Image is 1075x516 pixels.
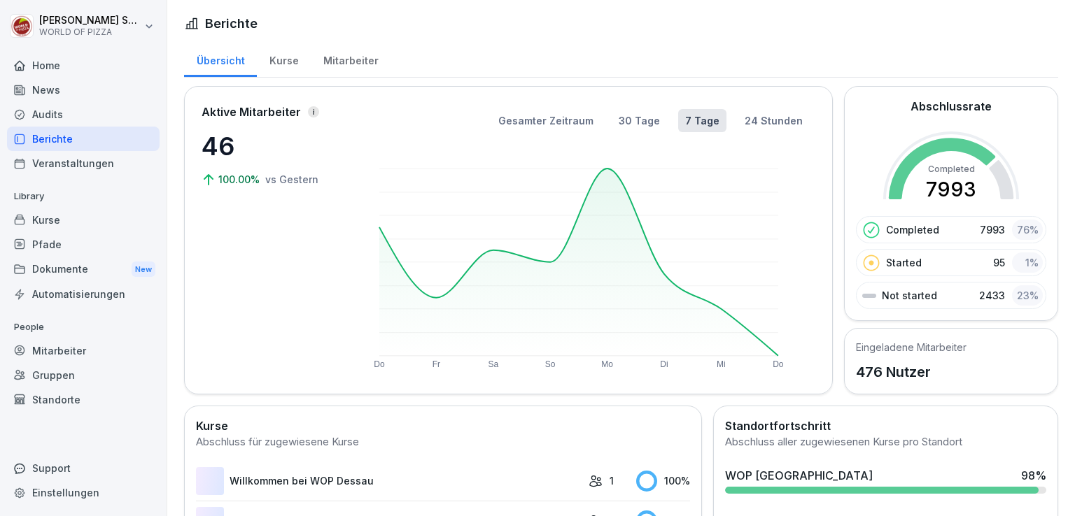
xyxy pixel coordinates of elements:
div: New [132,261,155,278]
p: 100.00% [218,172,262,187]
div: 100 % [636,471,690,492]
p: vs Gestern [265,172,318,187]
h2: Standortfortschritt [725,417,1046,434]
div: 76 % [1012,220,1043,240]
p: 1 [610,473,614,488]
h5: Eingeladene Mitarbeiter [856,340,967,354]
a: Einstellungen [7,480,160,505]
text: So [545,359,556,369]
a: Pfade [7,232,160,257]
a: Automatisierungen [7,282,160,306]
text: Di [661,359,668,369]
div: 1 % [1012,252,1043,273]
text: Do [773,359,785,369]
div: Abschluss aller zugewiesenen Kurse pro Standort [725,434,1046,450]
p: Started [886,255,922,270]
text: Mi [717,359,726,369]
a: Audits [7,102,160,127]
text: Do [374,359,385,369]
a: Home [7,53,160,78]
text: Sa [489,359,499,369]
div: Dokumente [7,257,160,282]
text: Fr [433,359,440,369]
p: [PERSON_NAME] Seraphim [39,15,141,27]
a: Mitarbeiter [7,338,160,363]
a: Kurse [257,41,311,77]
a: Übersicht [184,41,257,77]
text: Mo [602,359,614,369]
p: 95 [993,255,1005,270]
a: WOP [GEOGRAPHIC_DATA]98% [719,461,1052,499]
button: 24 Stunden [738,109,810,132]
div: WOP [GEOGRAPHIC_DATA] [725,467,873,484]
p: Not started [882,288,937,303]
a: DokumenteNew [7,257,160,282]
p: 46 [202,127,342,165]
a: News [7,78,160,102]
div: 98 % [1021,467,1046,484]
p: Completed [886,222,939,237]
p: Library [7,185,160,208]
button: Gesamter Zeitraum [491,109,600,132]
div: 23 % [1012,285,1043,306]
a: Kurse [7,208,160,232]
a: Willkommen bei WOP Dessau [196,467,582,495]
h2: Kurse [196,417,690,434]
a: Veranstaltungen [7,151,160,175]
a: Mitarbeiter [311,41,391,77]
p: 2433 [979,288,1005,303]
div: Support [7,456,160,480]
a: Berichte [7,127,160,151]
div: Abschluss für zugewiesene Kurse [196,434,690,450]
button: 30 Tage [612,109,667,132]
p: Aktive Mitarbeiter [202,103,301,120]
h1: Berichte [205,14,258,33]
p: People [7,316,160,338]
p: 476 Nutzer [856,361,967,382]
a: Standorte [7,387,160,412]
p: 7993 [980,222,1005,237]
p: WORLD OF PIZZA [39,27,141,37]
button: 7 Tage [678,109,726,132]
a: Gruppen [7,363,160,387]
h2: Abschlussrate [911,98,992,115]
